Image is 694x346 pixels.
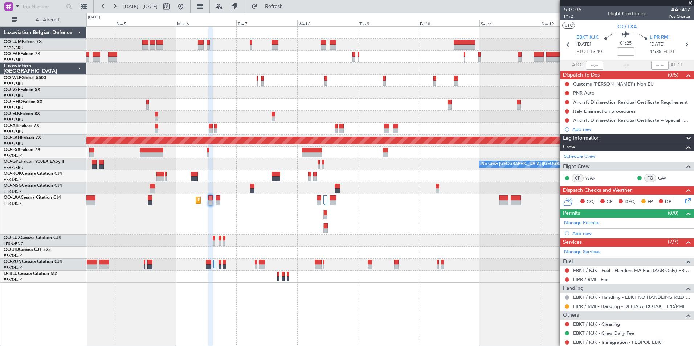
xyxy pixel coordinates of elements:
[259,4,289,9] span: Refresh
[4,241,24,247] a: LFSN/ENC
[585,175,602,181] a: WAR
[564,153,596,160] a: Schedule Crew
[4,260,62,264] a: OO-ZUNCessna Citation CJ4
[564,248,600,256] a: Manage Services
[248,1,291,12] button: Refresh
[573,267,690,273] a: EBKT / KJK - Fuel - Flanders FIA Fuel (AAB Only) EBKT / KJK
[668,238,678,246] span: (2/7)
[617,23,637,30] span: OO-LXA
[4,100,23,104] span: OO-HHO
[22,1,64,12] input: Trip Number
[4,248,19,252] span: OO-JID
[586,61,603,70] input: --:--
[4,277,22,283] a: EBKT/KJK
[4,117,23,123] a: EBBR/BRU
[4,52,40,56] a: OO-FAEFalcon 7X
[576,41,591,48] span: [DATE]
[562,22,575,29] button: UTC
[4,105,23,111] a: EBBR/BRU
[573,321,620,327] a: EBKT / KJK - Cleaning
[4,81,23,87] a: EBBR/BRU
[573,99,688,105] div: Aircraft Disinsection Residual Certificate Requirement
[4,112,40,116] a: OO-ELKFalcon 8X
[573,276,609,283] a: LIPR / RMI - Fuel
[4,124,39,128] a: OO-AIEFalcon 7X
[4,57,23,63] a: EBBR/BRU
[563,284,584,293] span: Handling
[663,48,675,55] span: ELDT
[576,48,588,55] span: ETOT
[123,3,158,10] span: [DATE] - [DATE]
[573,339,663,345] a: EBKT / KJK - Immigration - FEDPOL EBKT
[4,148,20,152] span: OO-FSX
[650,34,670,41] span: LIPR RMI
[563,258,573,266] span: Fuel
[650,41,665,48] span: [DATE]
[4,272,18,276] span: D-IBLU
[4,189,22,194] a: EBKT/KJK
[4,40,22,44] span: OO-LUM
[563,209,580,218] span: Permits
[563,238,582,247] span: Services
[4,136,21,140] span: OO-LAH
[669,13,690,20] span: Pos Charter
[4,112,20,116] span: OO-ELK
[4,76,21,80] span: OO-WLP
[4,88,40,92] a: OO-VSFFalcon 8X
[573,303,685,309] a: LIPR / RMI - Handling - DELTA AEROTAXI LIPR/RMI
[563,162,590,171] span: Flight Crew
[564,219,599,227] a: Manage Permits
[563,143,575,151] span: Crew
[625,198,636,206] span: DFC,
[4,265,22,271] a: EBKT/KJK
[88,15,100,21] div: [DATE]
[4,52,20,56] span: OO-FAE
[564,6,581,13] span: 537036
[115,20,176,26] div: Sun 5
[4,195,61,200] a: OO-LXACessna Citation CJ4
[668,71,678,79] span: (0/5)
[650,48,661,55] span: 14:35
[4,253,22,259] a: EBKT/KJK
[479,20,540,26] div: Sat 11
[665,198,671,206] span: DP
[564,13,581,20] span: P1/2
[8,14,79,26] button: All Aircraft
[540,20,601,26] div: Sun 12
[4,172,62,176] a: OO-ROKCessna Citation CJ4
[658,175,674,181] a: CAV
[563,134,600,143] span: Leg Information
[668,209,678,217] span: (0/0)
[4,184,22,188] span: OO-NSG
[4,136,41,140] a: OO-LAHFalcon 7X
[4,184,62,188] a: OO-NSGCessna Citation CJ4
[4,248,51,252] a: OO-JIDCessna CJ1 525
[176,20,236,26] div: Mon 6
[4,124,19,128] span: OO-AIE
[419,20,479,26] div: Fri 10
[572,174,584,182] div: CP
[4,76,46,80] a: OO-WLPGlobal 5500
[4,93,23,99] a: EBBR/BRU
[572,62,584,69] span: ATOT
[4,40,42,44] a: OO-LUMFalcon 7X
[670,62,682,69] span: ALDT
[4,236,61,240] a: OO-LUXCessna Citation CJ4
[573,117,690,123] div: Aircraft Disinsection Residual Certificate + Special request
[358,20,419,26] div: Thu 9
[4,160,64,164] a: OO-GPEFalcon 900EX EASy II
[4,165,23,170] a: EBBR/BRU
[573,294,690,300] a: EBKT / KJK - Handling - EBKT NO HANDLING RQD FOR CJ
[563,186,632,195] span: Dispatch Checks and Weather
[297,20,358,26] div: Wed 8
[620,40,632,47] span: 01:25
[4,153,22,158] a: EBKT/KJK
[590,48,602,55] span: 13:10
[648,198,653,206] span: FP
[608,10,647,17] div: Flight Confirmed
[4,45,23,51] a: EBBR/BRU
[4,272,57,276] a: D-IBLUCessna Citation M2
[587,198,595,206] span: CC,
[4,129,23,135] a: EBBR/BRU
[19,17,77,22] span: All Aircraft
